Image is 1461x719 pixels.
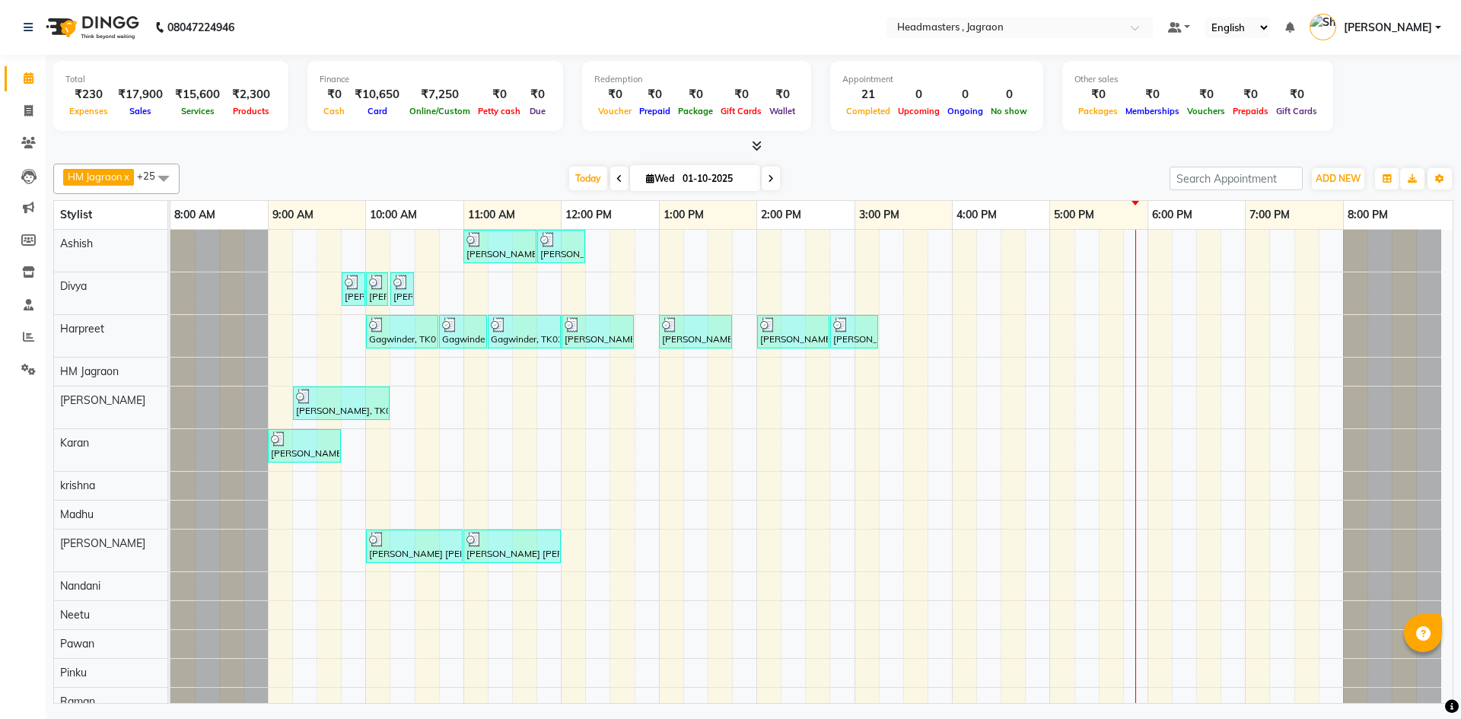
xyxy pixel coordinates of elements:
span: Card [364,106,391,116]
div: [PERSON_NAME] [PERSON_NAME], TK03, 10:00 AM-11:00 AM, HCL - Hair Cut by Senior Hair Stylist [368,532,461,561]
div: [PERSON_NAME], TK11, 02:45 PM-03:15 PM, BRD - [PERSON_NAME] [832,317,877,346]
span: Vouchers [1183,106,1229,116]
span: Petty cash [474,106,524,116]
div: [PERSON_NAME] [PERSON_NAME], TK03, 09:45 AM-10:00 AM, TH-EB - Eyebrows [343,275,364,304]
div: ₹0 [635,86,674,103]
div: Appointment [842,73,1031,86]
div: ₹0 [1074,86,1122,103]
span: Stylist [60,208,92,221]
div: ₹0 [766,86,799,103]
div: ₹0 [717,86,766,103]
span: +25 [137,170,167,182]
div: [PERSON_NAME], TK08, 11:45 AM-12:15 PM, BRD - [PERSON_NAME] [539,232,584,261]
img: Shivangi Jagraon [1310,14,1336,40]
div: ₹17,900 [112,86,169,103]
div: ₹15,600 [169,86,226,103]
a: 8:00 AM [170,204,219,226]
img: logo [39,6,143,49]
a: 5:00 PM [1050,204,1098,226]
span: Voucher [594,106,635,116]
span: HM Jagraon [68,170,123,183]
div: [PERSON_NAME], TK04, 09:15 AM-10:15 AM, First Wash [294,389,388,418]
a: 8:00 PM [1344,204,1392,226]
span: Completed [842,106,894,116]
div: [PERSON_NAME] [PERSON_NAME], TK03, 09:00 AM-09:45 AM, Headwash-Blowdry [269,431,339,460]
span: Divya [60,279,87,293]
span: Today [569,167,607,190]
span: Wallet [766,106,799,116]
div: ₹0 [320,86,349,103]
span: Madhu [60,507,94,521]
div: ₹0 [594,86,635,103]
div: [PERSON_NAME], TK08, 11:00 AM-11:45 AM, HCGD - Hair Cut by Creative Director [465,232,535,261]
button: ADD NEW [1312,168,1364,189]
div: 0 [944,86,987,103]
span: krishna [60,479,95,492]
div: ₹2,300 [226,86,276,103]
span: Online/Custom [406,106,474,116]
div: Finance [320,73,551,86]
a: x [123,170,129,183]
div: ₹0 [524,86,551,103]
span: Packages [1074,106,1122,116]
span: Upcoming [894,106,944,116]
b: 08047224946 [167,6,234,49]
input: Search Appointment [1170,167,1303,190]
span: Wed [642,173,678,184]
span: Products [229,106,273,116]
div: 0 [894,86,944,103]
span: No show [987,106,1031,116]
input: 2025-10-01 [678,167,754,190]
div: ₹0 [1183,86,1229,103]
span: Harpreet [60,322,104,336]
div: [PERSON_NAME] [PERSON_NAME], TK03, 10:00 AM-10:05 AM, TH-UL - [GEOGRAPHIC_DATA] [368,275,387,304]
span: ADD NEW [1316,173,1361,184]
div: [PERSON_NAME] [PERSON_NAME], TK05, 12:00 PM-12:45 PM, HCGD - Hair Cut by Creative Director [563,317,632,346]
div: ₹0 [674,86,717,103]
a: 1:00 PM [660,204,708,226]
a: 7:00 PM [1246,204,1294,226]
div: Gagwinder, TK02, 10:45 AM-11:15 AM, BRD - [PERSON_NAME] [441,317,485,346]
a: 4:00 PM [953,204,1001,226]
div: ₹0 [1229,86,1272,103]
span: Package [674,106,717,116]
span: Gift Cards [1272,106,1321,116]
span: Due [526,106,549,116]
span: [PERSON_NAME] [60,393,145,407]
span: Gift Cards [717,106,766,116]
div: Redemption [594,73,799,86]
span: Ongoing [944,106,987,116]
div: ₹7,250 [406,86,474,103]
div: [PERSON_NAME], TK11, 02:00 PM-02:45 PM, HCGD - Hair Cut by Creative Director [759,317,828,346]
span: Pinku [60,666,87,679]
div: Other sales [1074,73,1321,86]
div: ₹0 [1272,86,1321,103]
a: 9:00 AM [269,204,317,226]
span: Services [177,106,218,116]
div: 0 [987,86,1031,103]
a: 10:00 AM [366,204,421,226]
span: Sales [126,106,155,116]
div: Total [65,73,276,86]
span: Karan [60,436,89,450]
span: Expenses [65,106,112,116]
span: Pawan [60,637,94,651]
a: 3:00 PM [855,204,903,226]
div: ₹0 [474,86,524,103]
span: Neetu [60,608,90,622]
a: 2:00 PM [757,204,805,226]
div: ₹10,650 [349,86,406,103]
div: [PERSON_NAME], TK10, 01:00 PM-01:45 PM, HCGD - Hair Cut by Creative Director [660,317,730,346]
a: 11:00 AM [464,204,519,226]
span: Nandani [60,579,100,593]
span: Raman [60,695,95,708]
a: 12:00 PM [562,204,616,226]
div: ₹0 [1122,86,1183,103]
div: [PERSON_NAME] [PERSON_NAME], TK07, 11:00 AM-12:00 PM, OPLEX - Ola Plex [465,532,559,561]
a: 6:00 PM [1148,204,1196,226]
span: Memberships [1122,106,1183,116]
span: [PERSON_NAME] [1344,20,1432,36]
span: Prepaids [1229,106,1272,116]
div: Gagwinder, TK02, 11:15 AM-12:00 PM, KAN-PM - Kanpeki Manual [489,317,559,346]
iframe: chat widget [1397,658,1446,704]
